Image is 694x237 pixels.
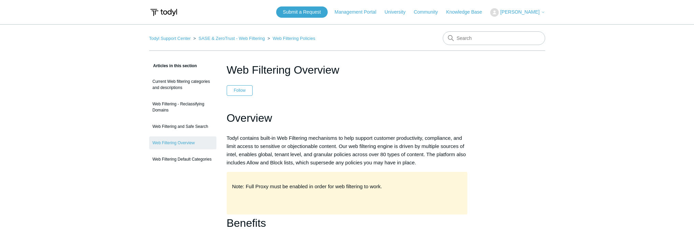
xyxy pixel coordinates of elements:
[192,36,266,41] li: SASE & ZeroTrust - Web Filtering
[266,36,315,41] li: Web Filtering Policies
[149,63,197,68] span: Articles in this section
[276,6,328,18] a: Submit a Request
[227,214,468,232] h1: Benefits
[149,153,216,166] a: Web Filtering Default Categories
[149,136,216,149] a: Web Filtering Overview
[149,120,216,133] a: Web Filtering and Safe Search
[227,134,468,167] p: Todyl contains built-in Web Filtering mechanisms to help support customer productivity, complianc...
[227,109,468,127] h1: Overview
[414,9,445,16] a: Community
[446,9,489,16] a: Knowledge Base
[273,36,315,41] a: Web Filtering Policies
[384,9,412,16] a: University
[227,85,253,95] button: Follow Article
[149,36,191,41] a: Todyl Support Center
[335,9,383,16] a: Management Portal
[149,75,216,94] a: Current Web filtering categories and descriptions
[227,62,468,78] h1: Web Filtering Overview
[232,182,462,191] p: Note: Full Proxy must be enabled in order for web filtering to work.
[149,98,216,117] a: Web Filtering - Reclassifying Domains
[198,36,265,41] a: SASE & ZeroTrust - Web Filtering
[443,31,545,45] input: Search
[149,6,178,19] img: Todyl Support Center Help Center home page
[149,36,192,41] li: Todyl Support Center
[490,8,545,17] button: [PERSON_NAME]
[500,9,539,15] span: [PERSON_NAME]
